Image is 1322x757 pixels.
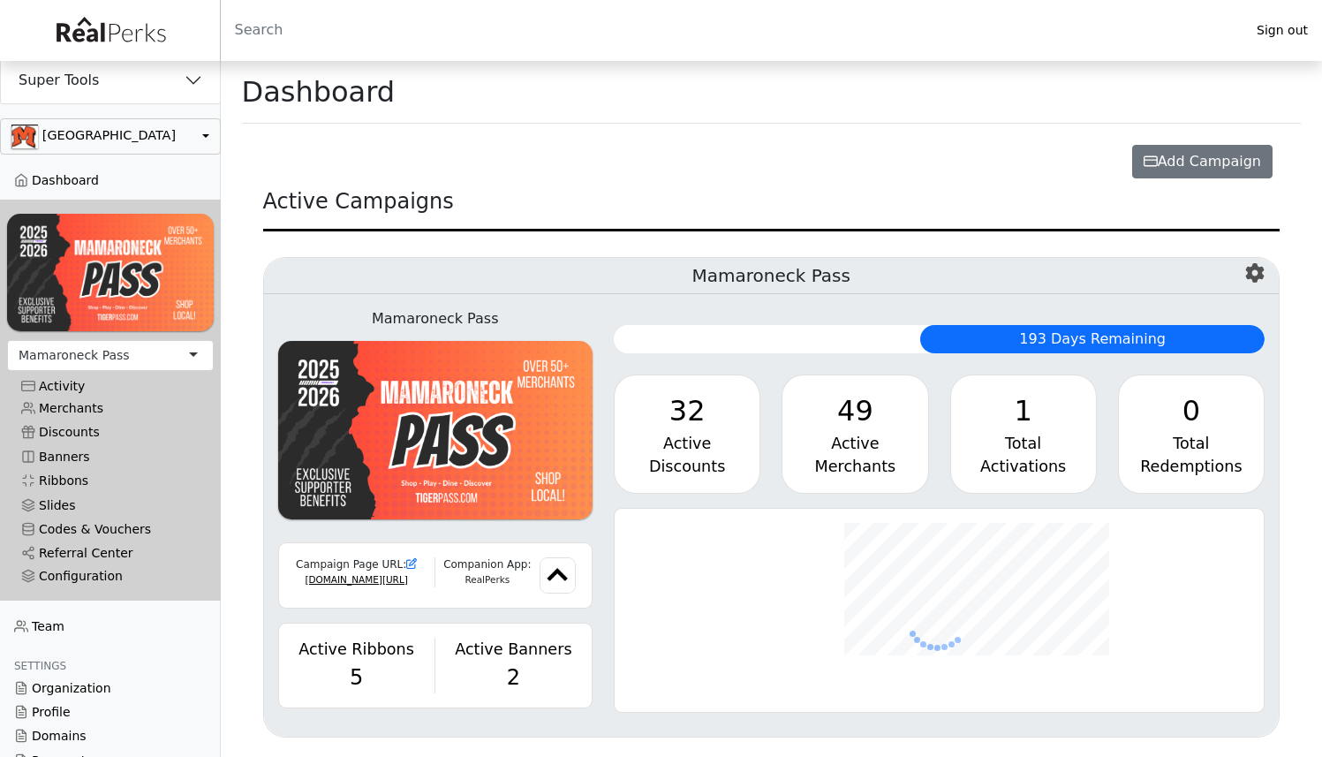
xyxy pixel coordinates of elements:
[446,638,581,693] a: Active Banners 2
[7,420,214,444] a: Discounts
[1118,375,1265,494] a: 0 Total Redemptions
[7,214,214,330] img: UvwXJMpi3zTF1NL6z0MrguGCGojMqrs78ysOqfof.png
[290,662,424,693] div: 5
[920,325,1265,353] div: 193 Days Remaining
[7,397,214,420] a: Merchants
[435,557,540,573] div: Companion App:
[965,390,1082,432] div: 1
[797,390,913,432] div: 49
[14,660,66,672] span: Settings
[7,469,214,493] a: Ribbons
[446,638,581,661] div: Active Banners
[797,455,913,478] div: Merchants
[435,573,540,587] div: RealPerks
[11,125,38,148] img: 0SBPtshqTvrgEtdEgrWk70gKnUHZpYRm94MZ5hDb.png
[19,346,130,365] div: Mamaroneck Pass
[446,662,581,693] div: 2
[290,638,424,693] a: Active Ribbons 5
[278,341,593,519] img: UvwXJMpi3zTF1NL6z0MrguGCGojMqrs78ysOqfof.png
[782,375,928,494] a: 49 Active Merchants
[278,308,593,329] div: Mamaroneck Pass
[264,258,1280,294] h5: Mamaroneck Pass
[290,557,424,573] div: Campaign Page URL:
[305,574,407,585] a: [DOMAIN_NAME][URL]
[47,11,174,50] img: real_perks_logo-01.svg
[540,557,576,594] img: favicon.png
[263,185,1280,231] div: Active Campaigns
[950,375,1097,494] a: 1 Total Activations
[1243,19,1322,42] a: Sign out
[21,569,200,584] div: Configuration
[221,9,1243,51] input: Search
[965,432,1082,455] div: Total
[614,375,760,494] a: 32 Active Discounts
[1,57,220,103] button: Super Tools
[797,432,913,455] div: Active
[965,455,1082,478] div: Activations
[7,445,214,469] a: Banners
[242,75,396,109] h1: Dashboard
[1133,432,1250,455] div: Total
[629,432,745,455] div: Active
[1133,390,1250,432] div: 0
[7,493,214,517] a: Slides
[290,638,424,661] div: Active Ribbons
[1132,145,1273,178] button: Add Campaign
[7,541,214,565] a: Referral Center
[21,379,200,394] div: Activity
[1133,455,1250,478] div: Redemptions
[629,390,745,432] div: 32
[629,455,745,478] div: Discounts
[7,518,214,541] a: Codes & Vouchers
